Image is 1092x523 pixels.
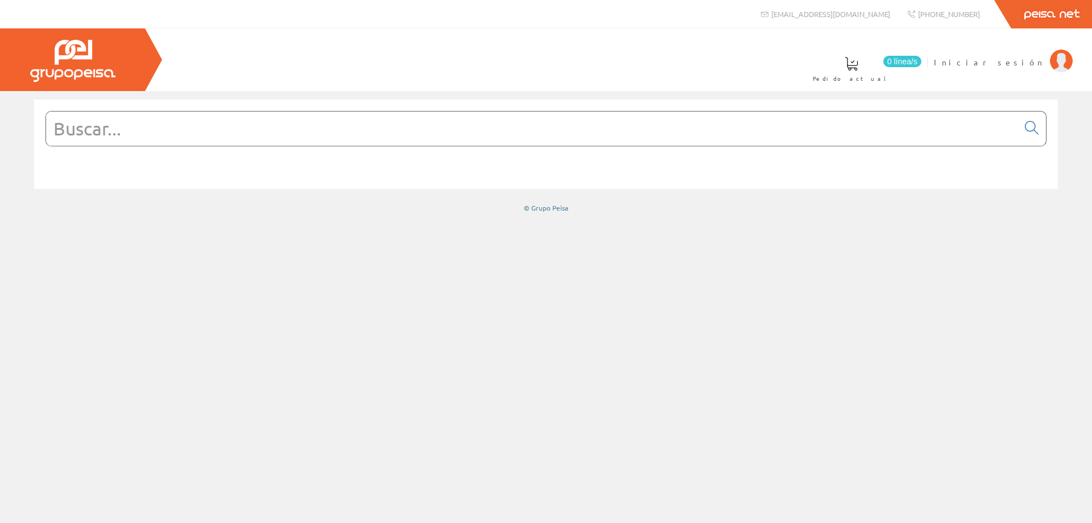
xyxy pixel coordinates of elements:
[813,73,890,84] span: Pedido actual
[883,56,921,67] span: 0 línea/s
[918,9,980,19] span: [PHONE_NUMBER]
[34,203,1058,213] div: © Grupo Peisa
[30,40,115,82] img: Grupo Peisa
[771,9,890,19] span: [EMAIL_ADDRESS][DOMAIN_NAME]
[934,47,1073,58] a: Iniciar sesión
[46,112,1018,146] input: Buscar...
[934,56,1044,68] span: Iniciar sesión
